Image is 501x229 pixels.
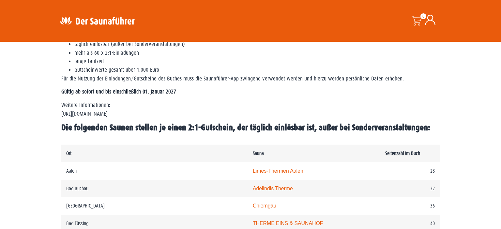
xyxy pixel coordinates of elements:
[420,13,426,19] span: 0
[74,49,440,57] li: mehr als 60 x 2:1-Einladungen
[66,150,71,156] b: Ort
[61,162,248,180] td: Aalen
[385,150,420,156] b: Seitenzahl im Buch
[253,168,303,174] a: Limes-Thermen Aalen
[74,57,440,66] li: lange Laufzeit
[253,203,276,208] a: Chiemgau
[74,40,440,49] li: täglich einlösbar (außer bei Sonderveranstaltungen)
[380,197,440,215] td: 36
[61,89,176,95] strong: Gültig ab sofort und bis einschließlich 01. Januar 2027
[380,162,440,180] td: 28
[61,180,248,197] td: Bad Buchau
[61,197,248,215] td: [GEOGRAPHIC_DATA]
[253,186,293,191] a: Adelindis Therme
[380,180,440,197] td: 32
[61,123,430,132] span: Die folgenden Saunen stellen je einen 2:1-Gutschein, der täglich einlösbar ist, außer bei Sonderv...
[61,101,440,118] p: Weitere Informationen: [URL][DOMAIN_NAME]
[61,75,440,83] p: Für die Nutzung der Einladungen/Gutscheine des Buches muss die Saunaführer-App zwingend verwendet...
[253,150,264,156] b: Sauna
[74,66,440,74] li: Gutscheinwerte gesamt über 1.000 Euro
[253,221,323,226] a: THERME EINS & SAUNAHOF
